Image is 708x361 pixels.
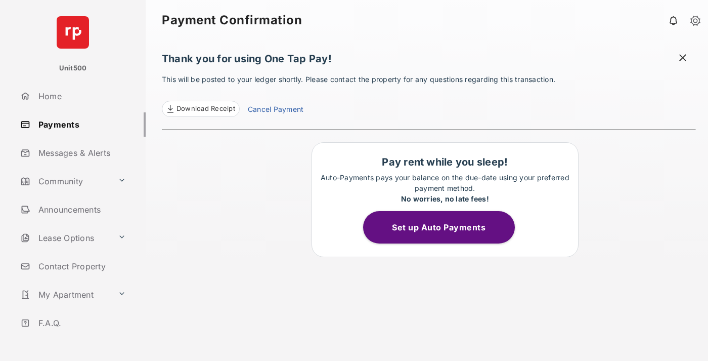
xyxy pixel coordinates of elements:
img: svg+xml;base64,PHN2ZyB4bWxucz0iaHR0cDovL3d3dy53My5vcmcvMjAwMC9zdmciIHdpZHRoPSI2NCIgaGVpZ2h0PSI2NC... [57,16,89,49]
p: Auto-Payments pays your balance on the due-date using your preferred payment method. [317,172,573,204]
a: F.A.Q. [16,311,146,335]
a: Contact Property [16,254,146,278]
strong: Payment Confirmation [162,14,302,26]
div: No worries, no late fees! [317,193,573,204]
a: Cancel Payment [248,104,303,117]
a: Lease Options [16,226,114,250]
button: Set up Auto Payments [363,211,515,244]
h1: Pay rent while you sleep! [317,156,573,168]
h1: Thank you for using One Tap Pay! [162,53,696,70]
a: Home [16,84,146,108]
p: This will be posted to your ledger shortly. Please contact the property for any questions regardi... [162,74,696,117]
a: Set up Auto Payments [363,222,527,232]
a: Payments [16,112,146,137]
a: Messages & Alerts [16,141,146,165]
span: Download Receipt [176,104,235,114]
a: My Apartment [16,283,114,307]
a: Download Receipt [162,101,240,117]
a: Community [16,169,114,193]
a: Announcements [16,197,146,222]
p: Unit500 [59,63,87,73]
